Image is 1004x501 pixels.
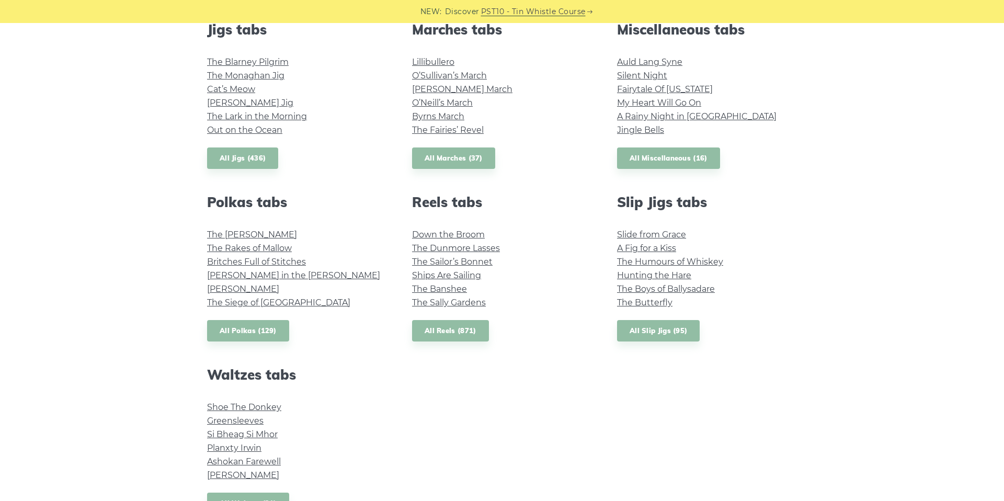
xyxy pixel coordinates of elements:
[412,98,473,108] a: O’Neill’s March
[412,194,592,210] h2: Reels tabs
[207,194,387,210] h2: Polkas tabs
[207,84,255,94] a: Cat’s Meow
[207,71,284,81] a: The Monaghan Jig
[412,284,467,294] a: The Banshee
[207,470,279,480] a: [PERSON_NAME]
[207,298,350,308] a: The Siege of [GEOGRAPHIC_DATA]
[617,243,676,253] a: A Fig for a Kiss
[207,125,282,135] a: Out on the Ocean
[412,257,493,267] a: The Sailor’s Bonnet
[207,402,281,412] a: Shoe The Donkey
[412,230,485,240] a: Down the Broom
[617,111,777,121] a: A Rainy Night in [GEOGRAPHIC_DATA]
[617,257,723,267] a: The Humours of Whiskey
[207,111,307,121] a: The Lark in the Morning
[617,71,667,81] a: Silent Night
[207,57,289,67] a: The Blarney Pilgrim
[412,125,484,135] a: The Fairies’ Revel
[412,298,486,308] a: The Sally Gardens
[617,98,701,108] a: My Heart Will Go On
[617,270,691,280] a: Hunting the Hare
[207,21,387,38] h2: Jigs tabs
[617,147,720,169] a: All Miscellaneous (16)
[420,6,442,18] span: NEW:
[207,230,297,240] a: The [PERSON_NAME]
[207,98,293,108] a: [PERSON_NAME] Jig
[207,457,281,466] a: Ashokan Farewell
[412,21,592,38] h2: Marches tabs
[207,243,292,253] a: The Rakes of Mallow
[617,320,700,341] a: All Slip Jigs (95)
[207,147,278,169] a: All Jigs (436)
[207,443,261,453] a: Planxty Irwin
[207,270,380,280] a: [PERSON_NAME] in the [PERSON_NAME]
[617,57,682,67] a: Auld Lang Syne
[412,111,464,121] a: Byrns March
[445,6,480,18] span: Discover
[617,230,686,240] a: Slide from Grace
[412,243,500,253] a: The Dunmore Lasses
[617,21,797,38] h2: Miscellaneous tabs
[412,71,487,81] a: O’Sullivan’s March
[412,57,454,67] a: Lillibullero
[412,320,489,341] a: All Reels (871)
[412,270,481,280] a: Ships Are Sailing
[617,84,713,94] a: Fairytale Of [US_STATE]
[412,147,495,169] a: All Marches (37)
[207,284,279,294] a: [PERSON_NAME]
[617,194,797,210] h2: Slip Jigs tabs
[207,320,289,341] a: All Polkas (129)
[207,367,387,383] h2: Waltzes tabs
[207,257,306,267] a: Britches Full of Stitches
[617,284,715,294] a: The Boys of Ballysadare
[207,416,264,426] a: Greensleeves
[412,84,512,94] a: [PERSON_NAME] March
[617,125,664,135] a: Jingle Bells
[617,298,672,308] a: The Butterfly
[481,6,586,18] a: PST10 - Tin Whistle Course
[207,429,278,439] a: Si­ Bheag Si­ Mhor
